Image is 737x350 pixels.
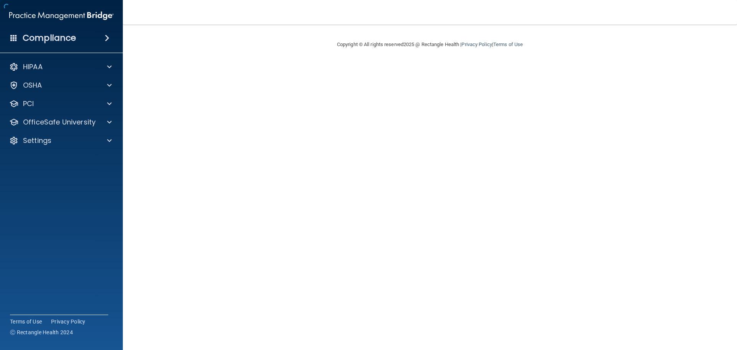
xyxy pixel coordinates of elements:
[9,99,112,108] a: PCI
[23,62,43,71] p: HIPAA
[9,81,112,90] a: OSHA
[461,41,492,47] a: Privacy Policy
[51,318,86,325] a: Privacy Policy
[9,62,112,71] a: HIPAA
[9,136,112,145] a: Settings
[493,41,523,47] a: Terms of Use
[10,328,73,336] span: Ⓒ Rectangle Health 2024
[23,33,76,43] h4: Compliance
[23,118,96,127] p: OfficeSafe University
[23,136,51,145] p: Settings
[23,99,34,108] p: PCI
[9,118,112,127] a: OfficeSafe University
[290,32,570,57] div: Copyright © All rights reserved 2025 @ Rectangle Health | |
[10,318,42,325] a: Terms of Use
[9,8,114,23] img: PMB logo
[23,81,42,90] p: OSHA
